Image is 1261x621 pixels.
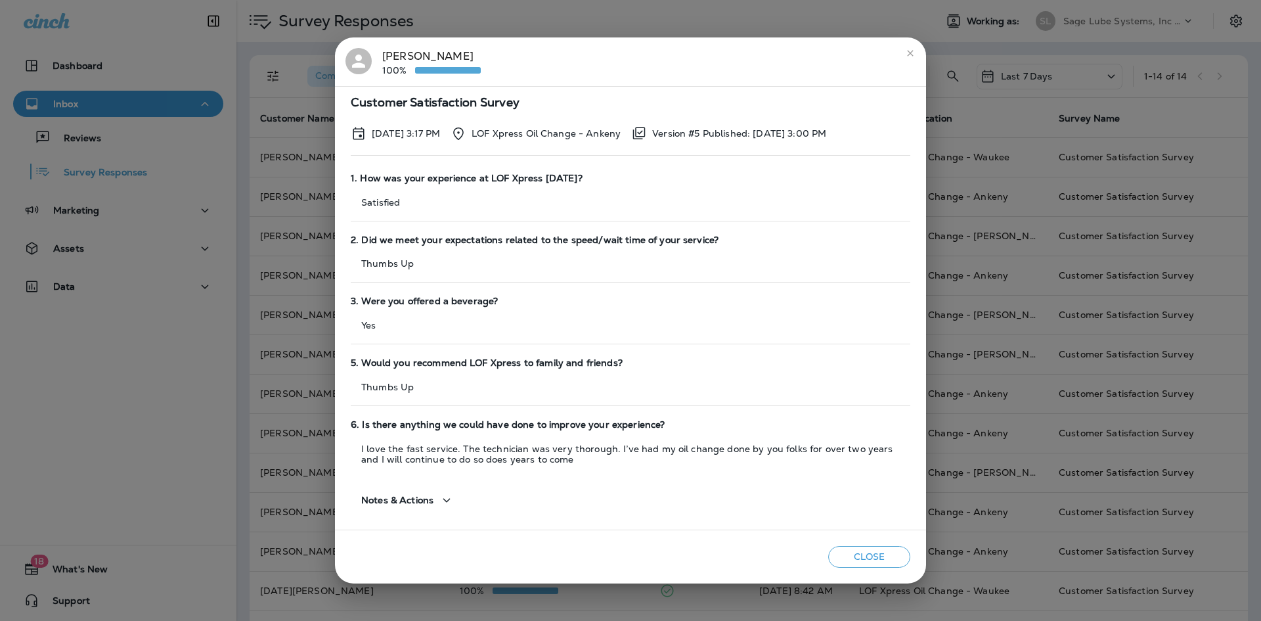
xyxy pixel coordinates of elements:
[351,419,910,430] span: 6. Is there anything we could have done to improve your experience?
[382,48,481,76] div: [PERSON_NAME]
[351,296,910,307] span: 3. Were you offered a beverage?
[351,235,910,246] span: 2. Did we meet your expectations related to the speed/wait time of your service?
[382,65,415,76] p: 100%
[361,495,433,506] span: Notes & Actions
[351,382,910,392] p: Thumbs Up
[828,546,910,568] button: Close
[351,197,910,208] p: Satisfied
[652,128,826,139] p: Version #5 Published: [DATE] 3:00 PM
[900,43,921,64] button: close
[372,128,440,139] p: Aug 10, 2025 3:17 PM
[351,258,910,269] p: Thumbs Up
[351,444,910,465] p: I love the fast service. The technician was very thorough. I’ve had my oil change done by you fol...
[351,357,910,369] span: 5. Would you recommend LOF Xpress to family and friends?
[472,128,621,139] p: LOF Xpress Oil Change - Ankeny
[351,482,465,519] button: Notes & Actions
[351,320,910,331] p: Yes
[351,173,910,184] span: 1. How was your experience at LOF Xpress [DATE]?
[351,97,910,108] span: Customer Satisfaction Survey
